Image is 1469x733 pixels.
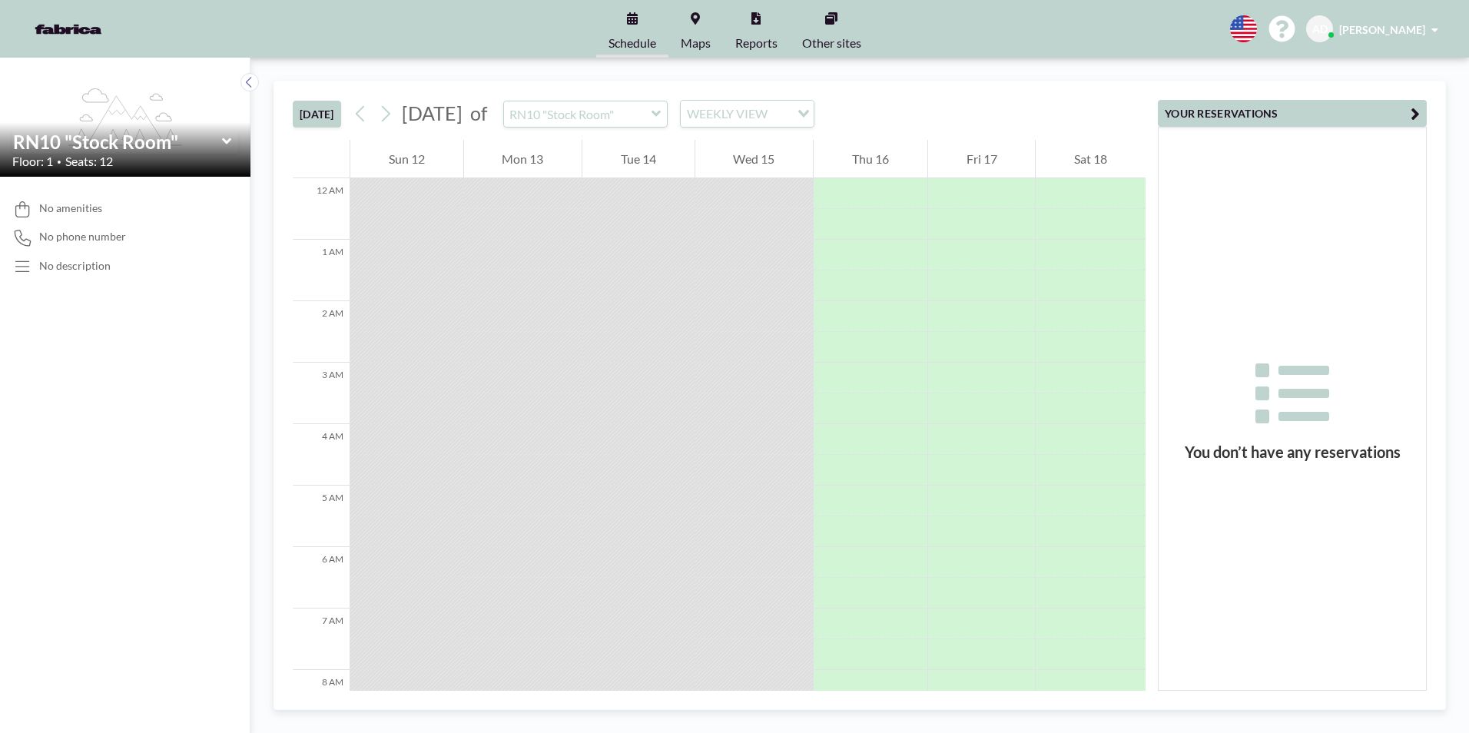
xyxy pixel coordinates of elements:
span: Maps [681,37,711,49]
input: Search for option [772,104,788,124]
span: [DATE] [402,101,463,124]
input: RN10 "Stock Room" [504,101,652,127]
span: • [57,157,61,167]
div: Sun 12 [350,140,463,178]
div: 7 AM [293,609,350,670]
div: 2 AM [293,301,350,363]
span: [PERSON_NAME] [1339,23,1425,36]
img: organization-logo [25,14,112,45]
div: 5 AM [293,486,350,547]
span: AD [1312,22,1328,36]
div: Sat 18 [1036,140,1146,178]
div: 1 AM [293,240,350,301]
button: [DATE] [293,101,341,128]
span: No phone number [39,230,126,244]
div: Search for option [681,101,814,127]
div: 6 AM [293,547,350,609]
input: RN10 "Stock Room" [13,131,222,153]
div: 12 AM [293,178,350,240]
button: YOUR RESERVATIONS [1158,100,1427,127]
div: Thu 16 [814,140,927,178]
span: No amenities [39,201,102,215]
div: Fri 17 [928,140,1036,178]
div: Wed 15 [695,140,814,178]
div: 3 AM [293,363,350,424]
div: Tue 14 [582,140,695,178]
h3: You don’t have any reservations [1159,443,1426,462]
span: Reports [735,37,778,49]
div: 8 AM [293,670,350,731]
span: Schedule [608,37,656,49]
div: Mon 13 [464,140,582,178]
div: 4 AM [293,424,350,486]
span: Floor: 1 [12,154,53,169]
span: WEEKLY VIEW [684,104,771,124]
span: of [470,101,487,125]
div: No description [39,259,111,273]
span: Seats: 12 [65,154,113,169]
span: Other sites [802,37,861,49]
